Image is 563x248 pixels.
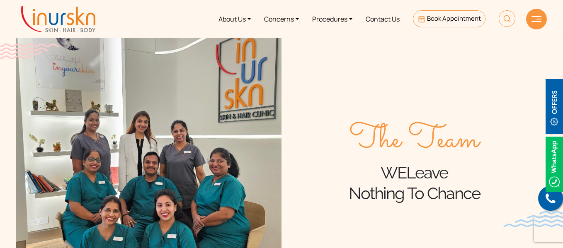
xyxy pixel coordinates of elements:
[499,10,515,27] img: HeaderSearch
[257,3,306,34] a: Concerns
[413,10,485,27] a: Book Appointment
[21,6,95,32] img: inurskn-logo
[281,183,547,204] div: Nothing To Chance
[306,3,359,34] a: Procedures
[546,137,563,192] img: Whatsappicon
[531,16,541,22] img: hamLine.svg
[503,211,563,227] img: bluewave
[427,14,481,23] span: Book Appointment
[349,122,479,159] span: The Team
[212,3,257,34] a: About Us
[359,3,406,34] a: Contact Us
[281,162,547,183] div: WE Leave
[546,79,563,134] img: offerBt
[546,159,563,168] a: Whatsappicon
